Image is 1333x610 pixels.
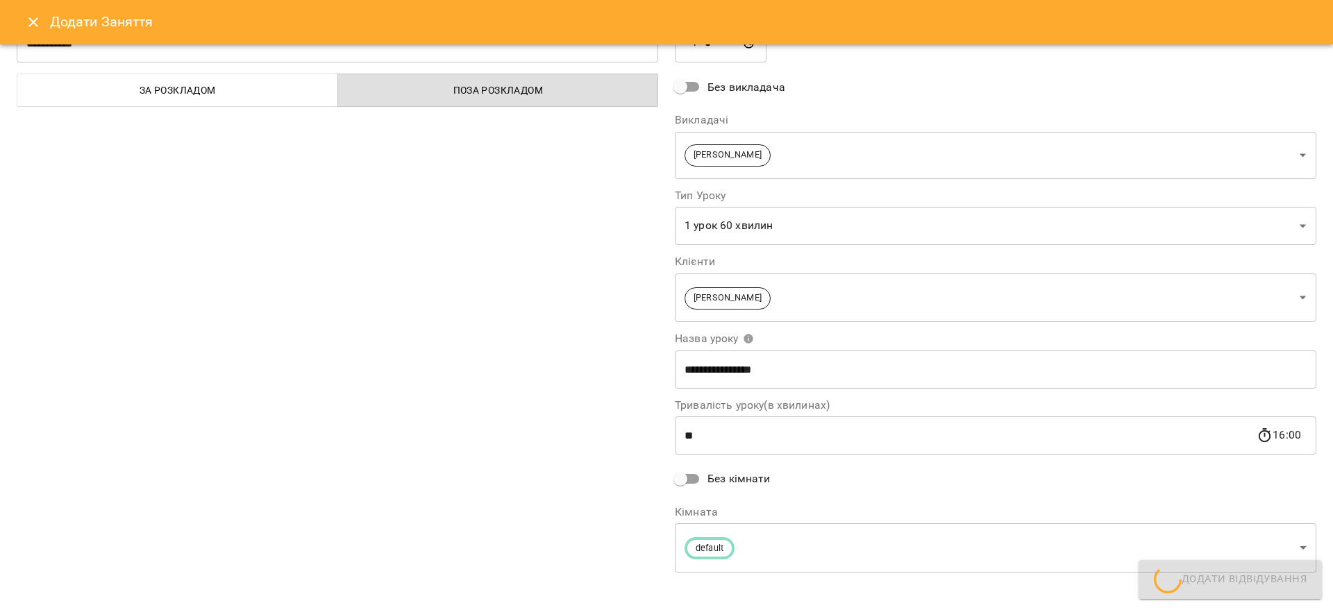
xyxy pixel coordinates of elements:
svg: Вкажіть назву уроку або виберіть клієнтів [743,333,754,344]
span: За розкладом [26,82,330,99]
div: 1 урок 60 хвилин [675,207,1316,246]
label: Тривалість уроку(в хвилинах) [675,400,1316,411]
span: [PERSON_NAME] [685,149,770,162]
label: Клієнти [675,256,1316,267]
label: Викладачі [675,115,1316,126]
span: default [687,542,732,555]
button: Поза розкладом [337,74,659,107]
label: Кімната [675,507,1316,518]
span: Назва уроку [675,333,754,344]
span: Поза розкладом [346,82,651,99]
button: Close [17,6,50,39]
button: За розкладом [17,74,338,107]
span: [PERSON_NAME] [685,291,770,305]
h6: Додати Заняття [50,11,1316,33]
div: [PERSON_NAME] [675,273,1316,322]
span: Без викладача [707,79,785,96]
div: [PERSON_NAME] [675,131,1316,179]
span: Без кімнати [707,471,771,487]
div: default [675,523,1316,573]
label: Тип Уроку [675,190,1316,201]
